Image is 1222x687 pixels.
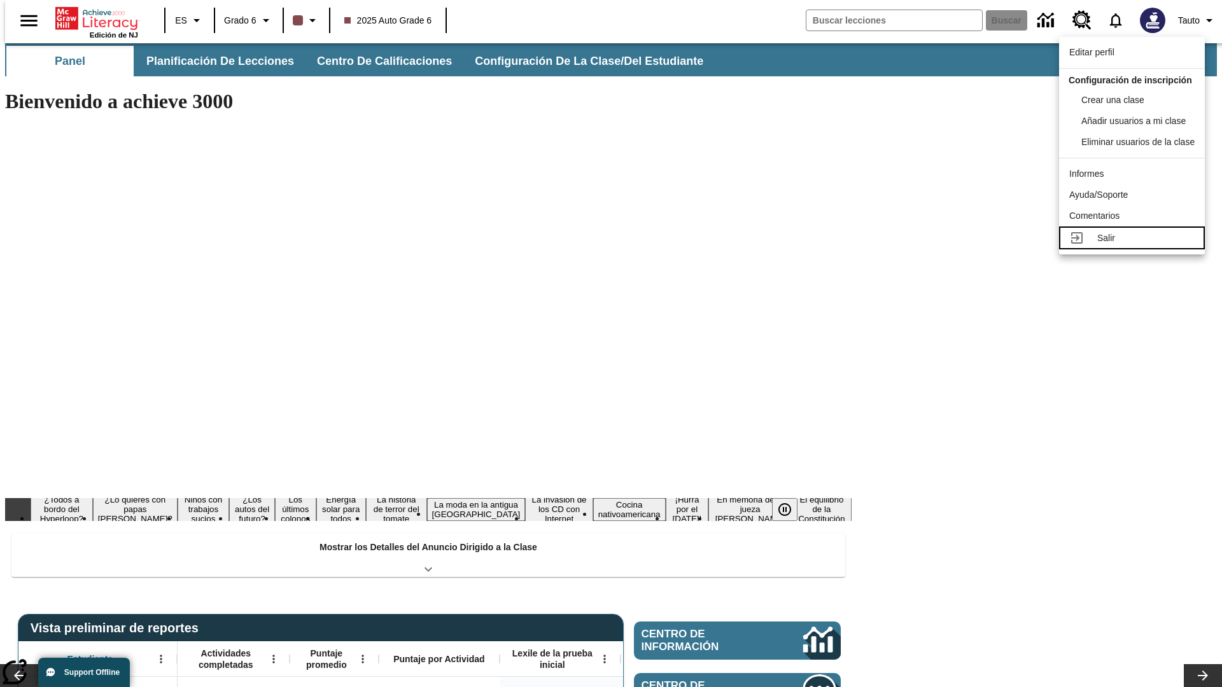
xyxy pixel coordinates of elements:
[1069,47,1114,57] span: Editar perfil
[1081,137,1195,147] span: Eliminar usuarios de la clase
[1097,233,1115,243] span: Salir
[1069,169,1104,179] span: Informes
[1081,116,1186,126] span: Añadir usuarios a mi clase
[1069,211,1120,221] span: Comentarios
[1069,75,1192,85] span: Configuración de inscripción
[1081,95,1144,105] span: Crear una clase
[1069,190,1128,200] span: Ayuda/Soporte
